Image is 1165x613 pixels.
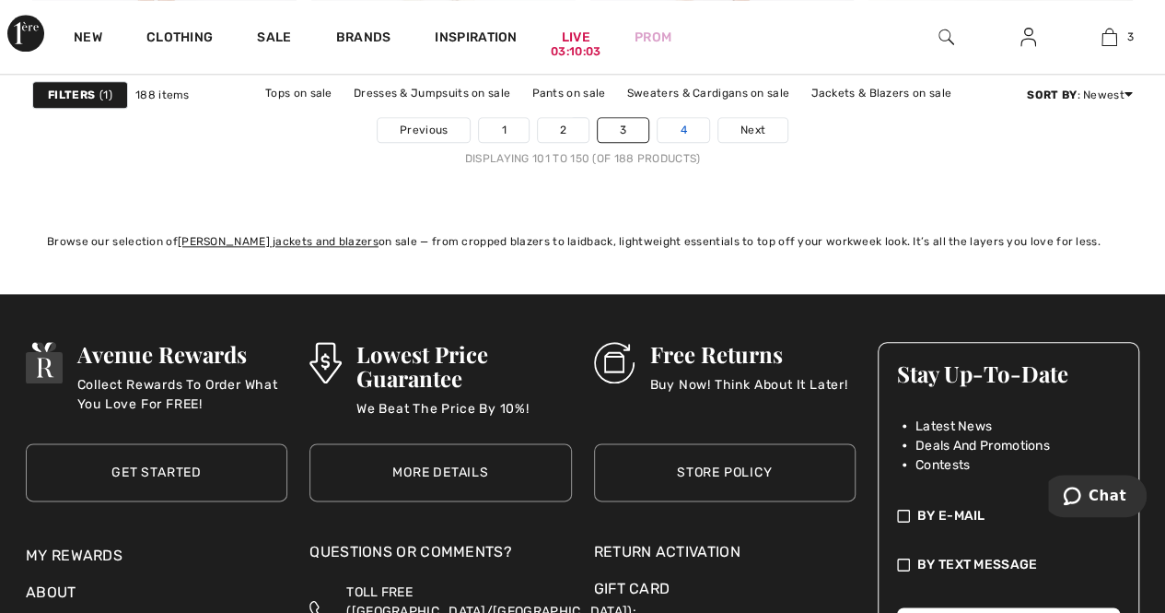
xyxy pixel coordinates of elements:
[336,29,391,49] a: Brands
[32,150,1133,167] div: Displaying 101 to 150 (of 188 products)
[649,342,847,366] h3: Free Returns
[598,118,648,142] a: 3
[309,443,571,501] a: More Details
[77,375,288,412] p: Collect Rewards To Order What You Love For FREE!
[378,118,470,142] a: Previous
[635,28,671,47] a: Prom
[1101,26,1117,48] img: My Bag
[26,547,122,564] a: My Rewards
[356,399,572,436] p: We Beat The Price By 10%!
[917,555,1038,574] span: By Text Message
[915,455,970,475] span: Contests
[356,342,572,390] h3: Lowest Price Guarantee
[915,436,1050,455] span: Deals And Promotions
[74,29,102,49] a: New
[435,29,517,49] span: Inspiration
[178,235,379,248] a: [PERSON_NAME] jackets and blazers
[522,81,614,105] a: Pants on sale
[1027,87,1133,103] div: : Newest
[32,117,1133,167] nav: Page navigation
[594,443,856,501] a: Store Policy
[7,15,44,52] img: 1ère Avenue
[309,342,341,383] img: Lowest Price Guarantee
[594,342,635,383] img: Free Returns
[146,29,213,49] a: Clothing
[257,29,291,49] a: Sale
[551,43,600,61] div: 03:10:03
[1126,29,1133,45] span: 3
[594,578,856,600] a: Gift Card
[718,118,787,142] a: Next
[1020,26,1036,48] img: My Info
[256,81,342,105] a: Tops on sale
[135,87,190,103] span: 188 items
[562,28,590,47] a: Live03:10:03
[649,375,847,412] p: Buy Now! Think About It Later!
[26,342,63,383] img: Avenue Rewards
[26,443,287,501] a: Get Started
[658,118,708,142] a: 4
[1027,88,1077,101] strong: Sort By
[344,81,519,105] a: Dresses & Jumpsuits on sale
[538,118,588,142] a: 2
[594,541,856,563] a: Return Activation
[99,87,112,103] span: 1
[479,118,528,142] a: 1
[77,342,288,366] h3: Avenue Rewards
[897,506,910,525] img: check
[400,122,448,138] span: Previous
[740,122,765,138] span: Next
[1006,26,1051,49] a: Sign In
[47,233,1118,250] div: Browse our selection of on sale — from cropped blazers to laidback, lightweight essentials to top...
[48,87,95,103] strong: Filters
[618,81,798,105] a: Sweaters & Cardigans on sale
[897,361,1120,385] h3: Stay Up-To-Date
[1048,475,1147,521] iframe: Opens a widget where you can chat to one of our agents
[915,417,992,436] span: Latest News
[801,81,961,105] a: Jackets & Blazers on sale
[938,26,954,48] img: search the website
[309,541,571,572] div: Questions or Comments?
[596,105,715,129] a: Outerwear on sale
[1069,26,1149,48] a: 3
[897,555,910,574] img: check
[26,582,287,613] div: About
[917,506,985,525] span: By E-mail
[502,105,593,129] a: Skirts on sale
